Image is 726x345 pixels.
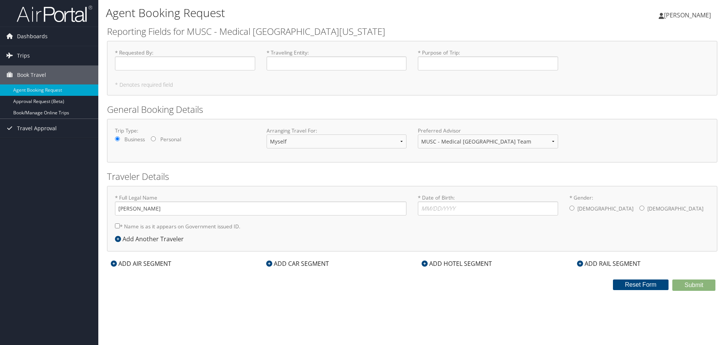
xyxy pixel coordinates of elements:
[664,11,711,19] span: [PERSON_NAME]
[267,49,407,70] label: * Traveling Entity :
[106,5,514,21] h1: Agent Booking Request
[17,46,30,65] span: Trips
[115,219,240,233] label: * Name is as it appears on Government issued ID.
[115,127,255,134] label: Trip Type:
[115,49,255,70] label: * Requested By :
[107,259,175,268] div: ADD AIR SEGMENT
[418,259,496,268] div: ADD HOTEL SEGMENT
[418,127,558,134] label: Preferred Advisor
[659,4,718,27] a: [PERSON_NAME]
[418,201,558,215] input: * Date of Birth:
[418,49,558,70] label: * Purpose of Trip :
[115,234,188,244] div: Add Another Traveler
[262,259,333,268] div: ADD CAR SEGMENT
[17,119,57,138] span: Travel Approval
[124,136,145,143] label: Business
[17,5,92,23] img: airportal-logo.png
[115,194,406,215] label: * Full Legal Name
[115,201,406,215] input: * Full Legal Name
[115,223,120,228] input: * Name is as it appears on Government issued ID.
[17,27,48,46] span: Dashboards
[672,279,715,291] button: Submit
[267,56,407,70] input: * Traveling Entity:
[115,82,709,87] h5: * Denotes required field
[107,170,717,183] h2: Traveler Details
[569,206,574,211] input: * Gender:[DEMOGRAPHIC_DATA][DEMOGRAPHIC_DATA]
[418,194,558,215] label: * Date of Birth:
[647,201,703,216] label: [DEMOGRAPHIC_DATA]
[418,56,558,70] input: * Purpose of Trip:
[613,279,669,290] button: Reset Form
[577,201,633,216] label: [DEMOGRAPHIC_DATA]
[115,56,255,70] input: * Requested By:
[107,103,717,116] h2: General Booking Details
[267,127,407,134] label: Arranging Travel For:
[573,259,644,268] div: ADD RAIL SEGMENT
[107,25,717,38] h2: Reporting Fields for MUSC - Medical [GEOGRAPHIC_DATA][US_STATE]
[17,66,46,84] span: Book Travel
[569,194,710,217] label: * Gender:
[639,206,644,211] input: * Gender:[DEMOGRAPHIC_DATA][DEMOGRAPHIC_DATA]
[160,136,181,143] label: Personal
